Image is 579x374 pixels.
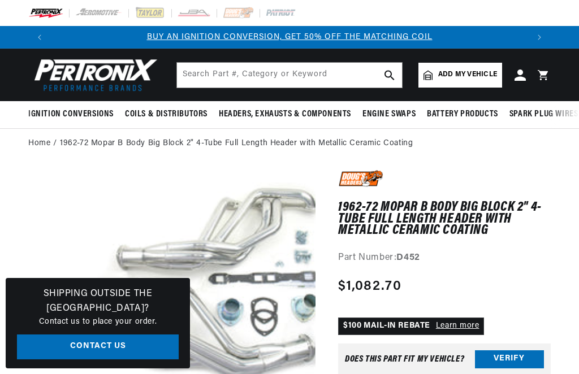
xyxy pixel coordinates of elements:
[119,101,213,128] summary: Coils & Distributors
[177,63,402,88] input: Search Part #, Category or Keyword
[436,321,479,330] a: Learn more
[125,108,208,120] span: Coils & Distributors
[219,108,351,120] span: Headers, Exhausts & Components
[338,276,401,297] span: $1,082.70
[377,63,402,88] button: Search Part #, Category or Keyword
[51,31,528,44] div: 1 of 3
[357,101,421,128] summary: Engine Swaps
[51,31,528,44] div: Announcement
[17,287,179,316] h3: Shipping Outside the [GEOGRAPHIC_DATA]?
[338,318,484,334] p: $100 MAIL-IN REBATE
[17,334,179,360] a: Contact Us
[28,101,119,128] summary: Ignition Conversions
[213,101,357,128] summary: Headers, Exhausts & Components
[338,202,551,236] h1: 1962-72 Mopar B Body Big Block 2" 4-Tube Full Length Header with Metallic Ceramic Coating
[28,55,158,94] img: Pertronix
[421,101,504,128] summary: Battery Products
[338,251,551,266] div: Part Number:
[427,108,498,120] span: Battery Products
[147,33,433,41] a: BUY AN IGNITION CONVERSION, GET 50% OFF THE MATCHING COIL
[396,253,420,262] strong: D452
[418,63,502,88] a: Add my vehicle
[509,108,578,120] span: Spark Plug Wires
[362,108,416,120] span: Engine Swaps
[60,137,413,150] a: 1962-72 Mopar B Body Big Block 2" 4-Tube Full Length Header with Metallic Ceramic Coating
[438,69,497,80] span: Add my vehicle
[528,26,551,49] button: Translation missing: en.sections.announcements.next_announcement
[28,137,50,150] a: Home
[28,108,114,120] span: Ignition Conversions
[28,26,51,49] button: Translation missing: en.sections.announcements.previous_announcement
[28,137,551,150] nav: breadcrumbs
[475,350,544,368] button: Verify
[345,355,464,364] div: Does This part fit My vehicle?
[17,316,179,328] p: Contact us to place your order.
